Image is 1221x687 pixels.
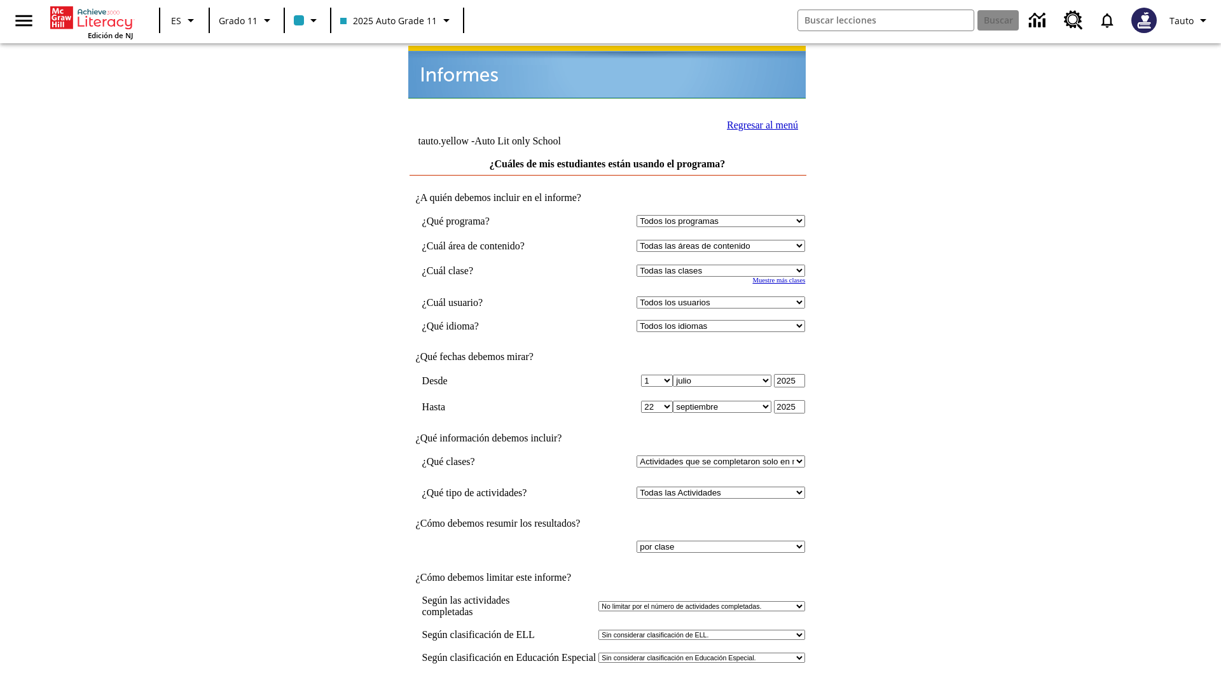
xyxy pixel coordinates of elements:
[171,14,181,27] span: ES
[727,120,798,130] a: Regresar al menú
[1169,14,1194,27] span: Tauto
[422,487,566,499] td: ¿Qué tipo de actividades?
[422,240,525,251] nobr: ¿Cuál área de contenido?
[1021,3,1056,38] a: Centro de información
[408,46,806,99] img: header
[50,4,133,40] div: Portada
[1131,8,1157,33] img: Avatar
[88,31,133,40] span: Edición de NJ
[335,9,459,32] button: Clase: 2025 Auto Grade 11, Selecciona una clase
[340,14,437,27] span: 2025 Auto Grade 11
[410,433,806,444] td: ¿Qué información debemos incluir?
[422,629,597,641] td: Según clasificación de ELL
[5,2,43,39] button: Abrir el menú lateral
[474,135,561,146] nobr: Auto Lit only School
[1164,9,1216,32] button: Perfil/Configuración
[410,518,806,529] td: ¿Cómo debemos resumir los resultados?
[410,351,806,363] td: ¿Qué fechas debemos mirar?
[1124,4,1164,37] button: Escoja un nuevo avatar
[410,192,806,204] td: ¿A quién debemos incluir en el informe?
[422,265,566,277] td: ¿Cuál clase?
[752,277,805,284] a: Muestre más clases
[490,158,726,169] a: ¿Cuáles de mis estudiantes están usando el programa?
[422,455,566,468] td: ¿Qué clases?
[422,400,566,413] td: Hasta
[422,296,566,309] td: ¿Cuál usuario?
[410,572,806,583] td: ¿Cómo debemos limitar este informe?
[418,135,651,147] td: tauto.yellow -
[289,9,326,32] button: El color de la clase es azul claro. Cambiar el color de la clase.
[219,14,258,27] span: Grado 11
[1091,4,1124,37] a: Notificaciones
[422,595,597,618] td: Según las actividades completadas
[164,9,205,32] button: Lenguaje: ES, Selecciona un idioma
[1056,3,1091,38] a: Centro de recursos, Se abrirá en una pestaña nueva.
[422,374,566,387] td: Desde
[798,10,974,31] input: Buscar campo
[422,215,566,227] td: ¿Qué programa?
[422,652,597,663] td: Según clasificación en Educación Especial
[422,320,566,332] td: ¿Qué idioma?
[214,9,280,32] button: Grado: Grado 11, Elige un grado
